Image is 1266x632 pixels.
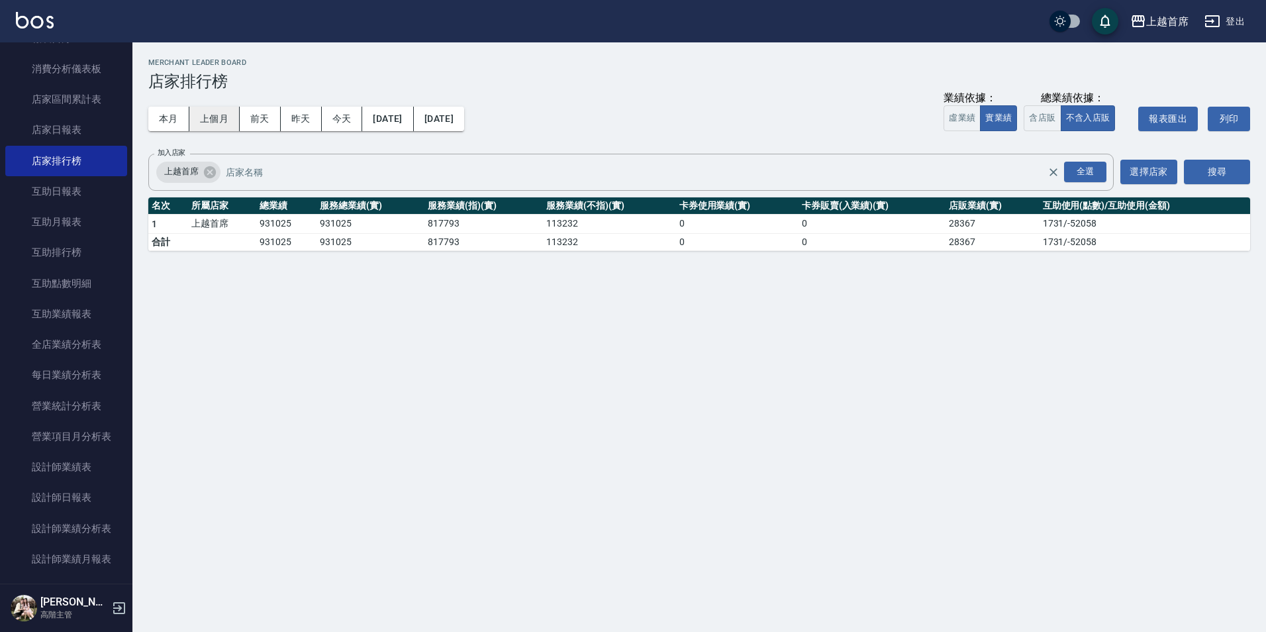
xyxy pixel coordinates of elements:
[256,214,316,234] td: 931025
[256,234,316,251] td: 931025
[543,214,676,234] td: 113232
[1184,160,1250,184] button: 搜尋
[676,234,799,251] td: 0
[189,107,240,131] button: 上個月
[148,107,189,131] button: 本月
[5,146,127,176] a: 店家排行榜
[944,105,981,131] button: 虛業績
[799,214,946,234] td: 0
[11,595,37,621] img: Person
[1092,8,1118,34] button: save
[148,197,188,215] th: 名次
[156,165,207,178] span: 上越首席
[148,197,1250,252] table: a dense table
[799,197,946,215] th: 卡券販賣(入業績)(實)
[1040,234,1250,251] td: 1731 / -52058
[1120,160,1177,184] button: 選擇店家
[946,234,1039,251] td: 28367
[322,107,363,131] button: 今天
[980,105,1017,131] button: 實業績
[156,162,220,183] div: 上越首席
[414,107,464,131] button: [DATE]
[188,214,257,234] td: 上越首席
[152,219,157,229] span: 1
[799,234,946,251] td: 0
[148,234,188,251] td: 合計
[362,107,413,131] button: [DATE]
[5,391,127,421] a: 營業統計分析表
[1138,107,1198,131] button: 報表匯出
[5,360,127,390] a: 每日業績分析表
[222,160,1071,184] input: 店家名稱
[5,482,127,513] a: 設計師日報表
[1199,9,1250,34] button: 登出
[1040,197,1250,215] th: 互助使用(點數)/互助使用(金額)
[5,54,127,84] a: 消費分析儀表板
[5,115,127,145] a: 店家日報表
[1061,105,1116,131] button: 不含入店販
[148,72,1250,91] h3: 店家排行榜
[946,214,1039,234] td: 28367
[316,197,424,215] th: 服務總業績(實)
[1146,13,1189,30] div: 上越首席
[946,197,1039,215] th: 店販業績(實)
[1044,163,1063,182] button: Clear
[316,234,424,251] td: 931025
[281,107,322,131] button: 昨天
[5,268,127,299] a: 互助點數明細
[188,197,257,215] th: 所屬店家
[5,329,127,360] a: 全店業績分析表
[1061,159,1109,185] button: Open
[424,234,543,251] td: 817793
[5,544,127,574] a: 設計師業績月報表
[5,176,127,207] a: 互助日報表
[1208,107,1250,131] button: 列印
[5,84,127,115] a: 店家區間累計表
[158,148,185,158] label: 加入店家
[676,197,799,215] th: 卡券使用業績(實)
[1040,214,1250,234] td: 1731 / -52058
[256,197,316,215] th: 總業績
[543,234,676,251] td: 113232
[424,197,543,215] th: 服務業績(指)(實)
[148,58,1250,67] h2: Merchant Leader Board
[40,609,108,621] p: 高階主管
[5,574,127,605] a: 設計師抽成報表
[1064,162,1106,182] div: 全選
[16,12,54,28] img: Logo
[5,452,127,482] a: 設計師業績表
[5,207,127,237] a: 互助月報表
[944,91,1017,105] div: 業績依據：
[5,513,127,544] a: 設計師業績分析表
[543,197,676,215] th: 服務業績(不指)(實)
[1128,112,1198,125] a: 報表匯出
[316,214,424,234] td: 931025
[1041,91,1104,105] div: 總業績依據：
[5,421,127,452] a: 營業項目月分析表
[5,299,127,329] a: 互助業績報表
[40,596,108,609] h5: [PERSON_NAME]
[424,214,543,234] td: 817793
[676,214,799,234] td: 0
[1024,105,1061,131] button: 含店販
[5,237,127,268] a: 互助排行榜
[240,107,281,131] button: 前天
[1125,8,1194,35] button: 上越首席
